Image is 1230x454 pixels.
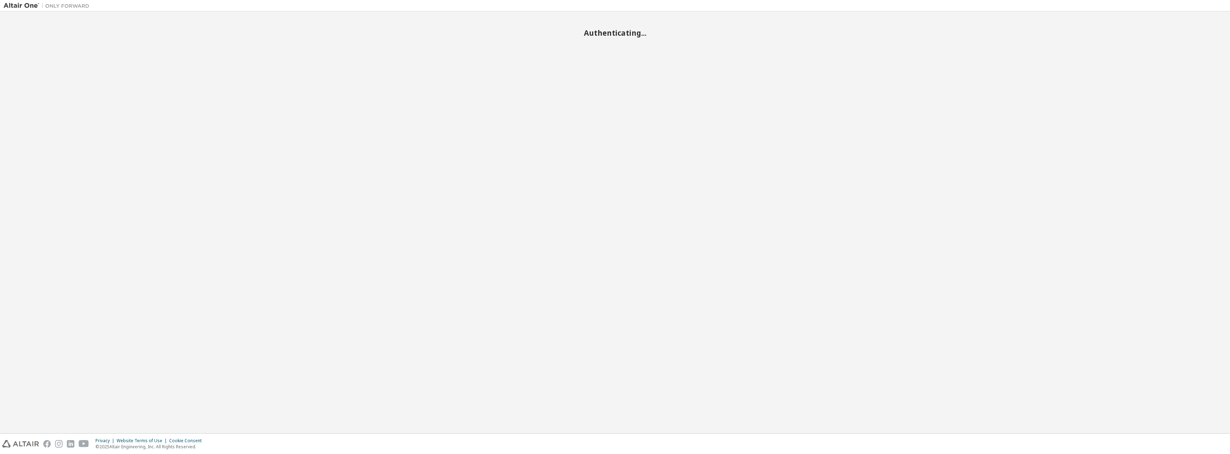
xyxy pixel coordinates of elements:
[79,440,89,448] img: youtube.svg
[4,2,93,9] img: Altair One
[67,440,74,448] img: linkedin.svg
[55,440,63,448] img: instagram.svg
[169,438,206,444] div: Cookie Consent
[95,438,117,444] div: Privacy
[117,438,169,444] div: Website Terms of Use
[2,440,39,448] img: altair_logo.svg
[43,440,51,448] img: facebook.svg
[4,28,1226,38] h2: Authenticating...
[95,444,206,450] p: © 2025 Altair Engineering, Inc. All Rights Reserved.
